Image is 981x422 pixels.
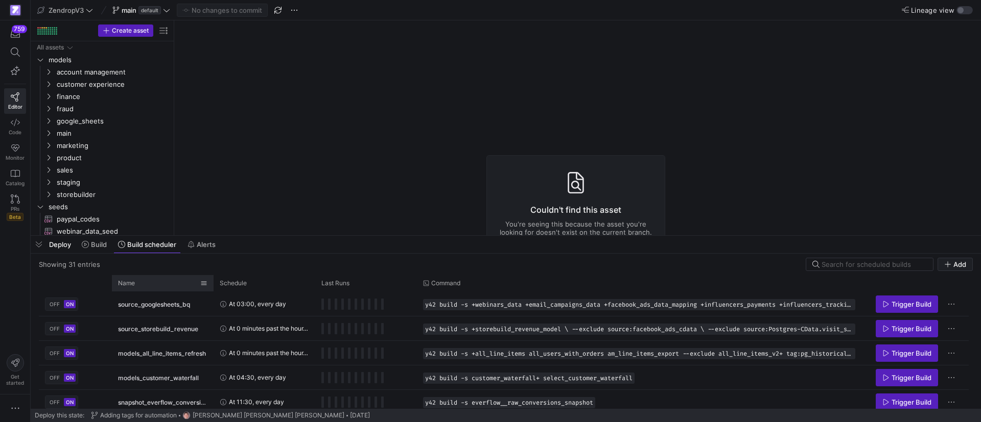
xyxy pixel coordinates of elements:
[35,90,170,103] div: Press SPACE to select this row.
[39,260,100,268] div: Showing 31 entries
[127,240,176,249] span: Build scheduler
[37,44,64,51] div: All assets
[183,236,220,253] button: Alerts
[57,128,168,139] span: main
[110,4,173,17] button: maindefault
[39,341,969,365] div: Press SPACE to select this row.
[57,177,168,188] span: staging
[876,369,938,386] button: Trigger Build
[425,375,633,382] span: y42 build -s customer_waterfall+ select_customer_waterfall
[35,225,170,237] a: webinar_data_seed​​​​​​
[4,139,26,165] a: Monitor
[35,152,170,164] div: Press SPACE to select this row.
[50,375,60,381] span: OFF
[892,398,931,406] span: Trigger Build
[57,152,168,164] span: product
[35,213,170,225] a: paypal_codes​​​​​​
[39,390,969,414] div: Press SPACE to select this row.
[57,140,168,152] span: marketing
[50,301,60,307] span: OFF
[4,114,26,139] a: Code
[39,292,969,316] div: Press SPACE to select this row.
[49,54,168,66] span: models
[88,409,372,422] button: Adding tags for automationhttps://storage.googleapis.com/y42-prod-data-exchange/images/G2kHvxVlt0...
[892,349,931,357] span: Trigger Build
[50,326,60,332] span: OFF
[91,240,107,249] span: Build
[50,399,60,405] span: OFF
[66,399,74,405] span: ON
[118,390,207,414] span: snapshot_everflow_conversions
[876,344,938,362] button: Trigger Build
[35,213,170,225] div: Press SPACE to select this row.
[953,260,966,268] span: Add
[182,411,191,419] img: https://storage.googleapis.com/y42-prod-data-exchange/images/G2kHvxVlt02YItTmblwfhPy4mK5SfUxFU6Tr...
[100,412,177,419] span: Adding tags for automation
[50,350,60,356] span: OFF
[35,54,170,66] div: Press SPACE to select this row.
[77,236,111,253] button: Build
[220,280,247,287] span: Schedule
[425,399,593,406] span: y42 build -s everflow__raw_conversions_snapshot
[6,374,24,386] span: Get started
[35,139,170,152] div: Press SPACE to select this row.
[66,350,74,356] span: ON
[193,412,344,419] span: [PERSON_NAME] [PERSON_NAME] [PERSON_NAME]
[39,316,969,341] div: Press SPACE to select this row.
[35,115,170,127] div: Press SPACE to select this row.
[57,226,158,237] span: webinar_data_seed​​​​​​
[118,292,190,316] span: source_googlesheets_bq
[57,213,158,225] span: paypal_codes​​​​​​
[57,189,168,201] span: storebuilder
[49,6,84,14] span: ZendropV3
[892,300,931,308] span: Trigger Build
[321,280,349,287] span: Last Runs
[4,24,26,43] button: 759
[876,320,938,337] button: Trigger Build
[11,206,19,212] span: PRs
[876,393,938,411] button: Trigger Build
[118,366,199,390] span: models_customer_waterfall
[35,66,170,78] div: Press SPACE to select this row.
[499,204,652,216] h3: Couldn't find this asset
[35,176,170,188] div: Press SPACE to select this row.
[57,103,168,115] span: fraud
[57,79,168,90] span: customer experience
[35,225,170,237] div: Press SPACE to select this row.
[822,260,927,268] input: Search for scheduled builds
[57,66,168,78] span: account management
[118,341,206,365] span: models_all_line_items_refresh
[98,24,153,37] button: Create asset
[112,27,149,34] span: Create asset
[4,190,26,225] a: PRsBeta
[49,240,71,249] span: Deploy
[7,213,24,221] span: Beta
[12,25,27,33] div: 759
[876,295,938,313] button: Trigger Build
[229,365,286,389] span: At 04:30, every day
[6,155,25,161] span: Monitor
[10,5,20,15] img: https://storage.googleapis.com/y42-prod-data-exchange/images/qZXOSqkTtPuVcXVzF40oUlM07HVTwZXfPK0U...
[66,375,74,381] span: ON
[499,220,652,253] p: You're seeing this because the asset you're looking for doesn't exist on the current branch. To l...
[118,317,198,341] span: source_storebuild_revenue
[229,316,309,340] span: At 0 minutes past the hour, every 4 hours, every day
[39,365,969,390] div: Press SPACE to select this row.
[66,326,74,332] span: ON
[35,201,170,213] div: Press SPACE to select this row.
[122,6,136,14] span: main
[229,390,284,414] span: At 11:30, every day
[35,127,170,139] div: Press SPACE to select this row.
[9,129,21,135] span: Code
[8,104,22,110] span: Editor
[35,4,96,17] button: ZendropV3
[425,326,853,333] span: y42 build -s +storebuild_revenue_model \ --exclude source:facebook_ads_cdata \ --exclude source:P...
[35,103,170,115] div: Press SPACE to select this row.
[892,325,931,333] span: Trigger Build
[229,292,286,316] span: At 03:00, every day
[4,88,26,114] a: Editor
[57,91,168,103] span: finance
[49,201,168,213] span: seeds
[35,78,170,90] div: Press SPACE to select this row.
[197,240,216,249] span: Alerts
